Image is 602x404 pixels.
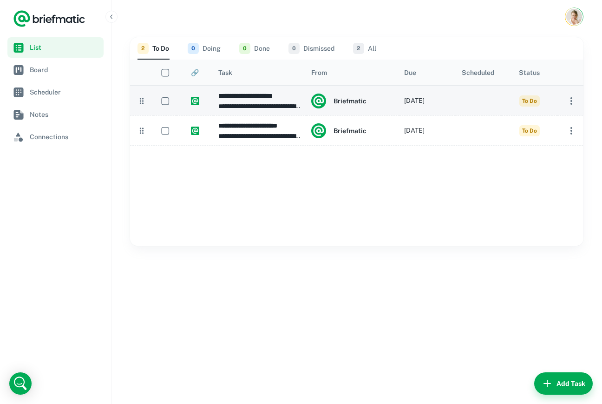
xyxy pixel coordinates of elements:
div: [DATE] [404,116,425,145]
span: 0 [288,43,300,54]
a: Logo [13,9,85,28]
button: To Do [137,37,169,60]
span: 2 [137,43,149,54]
a: Notes [7,104,104,125]
span: 0 [239,43,250,54]
span: Board [30,65,100,75]
span: Connections [30,132,100,142]
div: Task [218,69,232,76]
div: 🔗 [191,69,199,76]
h6: Briefmatic [334,126,366,136]
img: system.png [311,94,326,108]
span: 0 [188,43,199,54]
img: system.png [311,123,326,138]
a: Scheduler [7,82,104,102]
div: Due [404,69,416,76]
a: List [7,37,104,58]
button: Dismissed [288,37,334,60]
div: Scheduled [462,69,494,76]
span: Scheduler [30,87,100,97]
a: Connections [7,127,104,147]
div: Briefmatic [311,123,366,138]
button: Account button [565,7,583,26]
button: All [353,37,376,60]
button: Doing [188,37,221,60]
button: Add Task [534,372,593,395]
div: From [311,69,327,76]
img: Bára Vlášková [566,9,582,25]
span: List [30,42,100,53]
span: To Do [519,125,540,136]
div: Briefmatic [311,94,366,108]
img: https://app.briefmatic.com/assets/integrations/system.png [191,127,199,135]
h6: Briefmatic [334,96,366,106]
img: https://app.briefmatic.com/assets/integrations/system.png [191,97,199,105]
span: To Do [519,95,540,107]
span: Notes [30,109,100,120]
div: Status [519,69,540,76]
div: Open Intercom Messenger [9,372,32,395]
div: [DATE] [404,86,425,115]
span: 2 [353,43,364,54]
a: Board [7,60,104,80]
button: Done [239,37,270,60]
